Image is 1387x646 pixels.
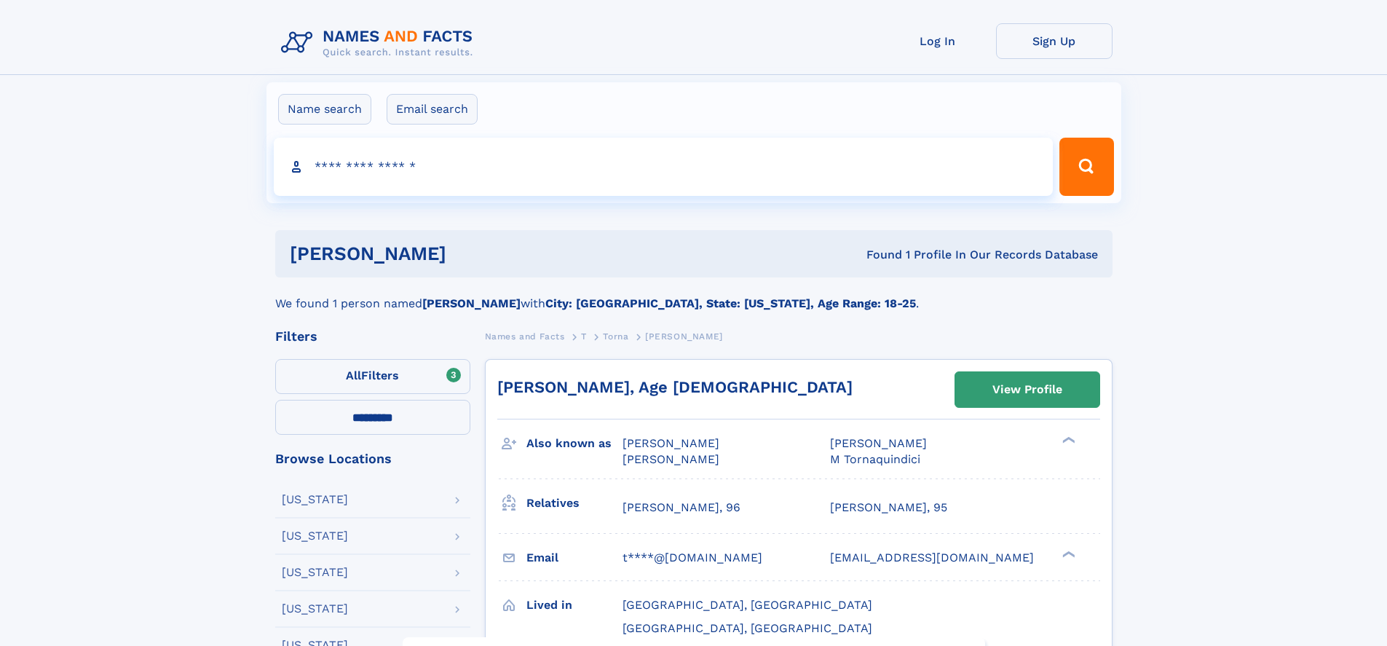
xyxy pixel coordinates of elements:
[275,359,470,394] label: Filters
[830,436,927,450] span: [PERSON_NAME]
[497,378,853,396] a: [PERSON_NAME], Age [DEMOGRAPHIC_DATA]
[282,494,348,505] div: [US_STATE]
[526,431,623,456] h3: Also known as
[526,593,623,618] h3: Lived in
[830,551,1034,564] span: [EMAIL_ADDRESS][DOMAIN_NAME]
[282,530,348,542] div: [US_STATE]
[830,452,920,466] span: M Tornaquindici
[996,23,1113,59] a: Sign Up
[623,621,872,635] span: [GEOGRAPHIC_DATA], [GEOGRAPHIC_DATA]
[526,545,623,570] h3: Email
[274,138,1054,196] input: search input
[275,330,470,343] div: Filters
[1059,436,1076,445] div: ❯
[275,452,470,465] div: Browse Locations
[955,372,1099,407] a: View Profile
[656,247,1098,263] div: Found 1 Profile In Our Records Database
[275,277,1113,312] div: We found 1 person named with .
[278,94,371,125] label: Name search
[645,331,723,342] span: [PERSON_NAME]
[282,603,348,615] div: [US_STATE]
[992,373,1062,406] div: View Profile
[485,327,565,345] a: Names and Facts
[545,296,916,310] b: City: [GEOGRAPHIC_DATA], State: [US_STATE], Age Range: 18-25
[1059,138,1113,196] button: Search Button
[290,245,657,263] h1: [PERSON_NAME]
[422,296,521,310] b: [PERSON_NAME]
[880,23,996,59] a: Log In
[387,94,478,125] label: Email search
[623,598,872,612] span: [GEOGRAPHIC_DATA], [GEOGRAPHIC_DATA]
[526,491,623,516] h3: Relatives
[830,500,947,516] a: [PERSON_NAME], 95
[623,500,740,516] a: [PERSON_NAME], 96
[581,327,587,345] a: T
[581,331,587,342] span: T
[275,23,485,63] img: Logo Names and Facts
[603,331,628,342] span: Torna
[1059,549,1076,559] div: ❯
[623,452,719,466] span: [PERSON_NAME]
[282,567,348,578] div: [US_STATE]
[346,369,361,382] span: All
[623,436,719,450] span: [PERSON_NAME]
[603,327,628,345] a: Torna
